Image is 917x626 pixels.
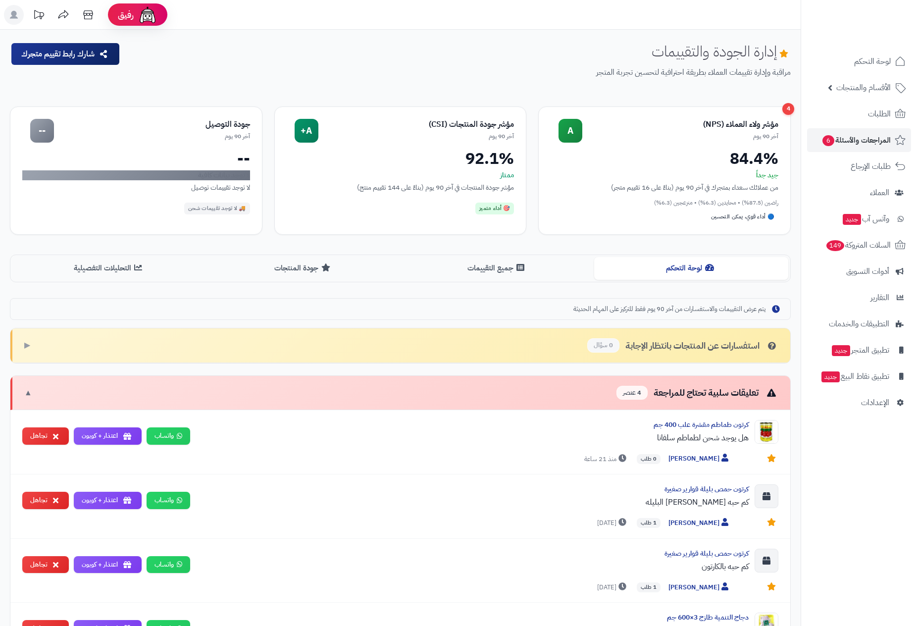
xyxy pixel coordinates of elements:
[128,67,791,78] p: مراقبة وإدارة تقييمات العملاء بطريقة احترافية لتحسين تجربة المتجر
[594,257,788,279] button: لوحة التحكم
[807,50,911,73] a: لوحة التحكم
[822,135,835,147] span: 6
[807,260,911,283] a: أدوات التسويق
[295,119,318,143] div: A+
[147,427,190,445] a: واتساب
[184,203,250,214] div: 🚚 لا توجد تقييمات شحن
[870,291,889,305] span: التقارير
[637,454,661,464] span: 0 طلب
[318,132,514,141] div: آخر 90 يوم
[597,582,629,592] span: [DATE]
[807,207,911,231] a: وآتس آبجديد
[821,133,891,147] span: المراجعات والأسئلة
[24,387,32,399] span: ▼
[198,561,749,573] div: كم حبه بالكارتون
[118,9,134,21] span: رفيق
[22,182,250,193] div: لا توجد تقييمات توصيل
[637,582,661,592] span: 1 طلب
[807,233,911,257] a: السلات المتروكة149
[807,338,911,362] a: تطبيق المتجرجديد
[807,128,911,152] a: المراجعات والأسئلة6
[22,151,250,166] div: --
[30,119,54,143] div: --
[287,151,514,166] div: 92.1%
[74,427,142,445] button: اعتذار + كوبون
[825,238,891,252] span: السلات المتروكة
[287,182,514,193] div: مؤشر جودة المنتجات في آخر 90 يوم (بناءً على 144 تقييم منتج)
[54,132,250,141] div: آخر 90 يوم
[198,484,749,494] div: كرتون حمص بليلة قوارير صغيرة
[807,391,911,415] a: الإعدادات
[807,312,911,336] a: التطبيقات والخدمات
[637,518,661,528] span: 1 طلب
[318,119,514,130] div: مؤشر جودة المنتجات (CSI)
[707,211,778,223] div: 🔵 أداء قوي، يمكن التحسين
[22,427,69,445] button: تجاهل
[868,107,891,121] span: الطلبات
[11,43,119,65] button: شارك رابط تقييم متجرك
[597,518,629,528] span: [DATE]
[782,103,794,115] div: 4
[851,159,891,173] span: طلبات الإرجاع
[198,420,749,430] div: كرتون طماطم مقشرة علب 400 جم
[846,264,889,278] span: أدوات التسويق
[826,240,845,252] span: 149
[652,43,791,59] h1: إدارة الجودة والتقييمات
[668,518,731,528] span: [PERSON_NAME]
[573,305,765,314] span: يتم عرض التقييمات والاستفسارات من آخر 90 يوم فقط للتركيز على المهام الحديثة
[807,286,911,310] a: التقارير
[850,7,908,28] img: logo-2.png
[198,549,749,559] div: كرتون حمص بليلة قوارير صغيرة
[551,199,778,207] div: راضين (87.5%) • محايدين (6.3%) • منزعجين (6.3%)
[24,340,30,351] span: ▶
[807,155,911,178] a: طلبات الإرجاع
[584,454,629,464] span: منذ 21 ساعة
[582,132,778,141] div: آخر 90 يوم
[198,613,749,623] div: دجاج التنمية طازج 3×600 جم
[22,492,69,509] button: تجاهل
[836,81,891,95] span: الأقسام والمنتجات
[587,338,778,353] div: استفسارات عن المنتجات بانتظار الإجابة
[551,182,778,193] div: من عملائك سعداء بمتجرك في آخر 90 يوم (بناءً على 16 تقييم متجر)
[616,386,648,400] span: 4 عنصر
[198,432,749,444] div: هل يوجد شحن لطماطم سلفانا
[26,5,51,27] a: تحديثات المنصة
[820,369,889,383] span: تطبيق نقاط البيع
[842,212,889,226] span: وآتس آب
[12,257,206,279] button: التحليلات التفصيلية
[582,119,778,130] div: مؤشر ولاء العملاء (NPS)
[551,151,778,166] div: 84.4%
[807,365,911,388] a: تطبيق نقاط البيعجديد
[755,420,778,444] img: Product
[832,345,850,356] span: جديد
[147,556,190,574] a: واتساب
[668,582,731,593] span: [PERSON_NAME]
[22,556,69,574] button: تجاهل
[551,170,778,180] div: جيد جداً
[668,454,731,464] span: [PERSON_NAME]
[198,496,749,508] div: كم حبه [PERSON_NAME] البليله
[861,396,889,410] span: الإعدادات
[22,170,250,180] div: لا توجد بيانات كافية
[559,119,582,143] div: A
[870,186,889,200] span: العملاء
[587,338,619,353] span: 0 سؤال
[807,181,911,205] a: العملاء
[138,5,157,25] img: ai-face.png
[206,257,401,279] button: جودة المنتجات
[74,492,142,509] button: اعتذار + كوبون
[831,343,889,357] span: تطبيق المتجر
[287,170,514,180] div: ممتاز
[821,371,840,382] span: جديد
[475,203,514,214] div: 🎯 أداء متميز
[54,119,250,130] div: جودة التوصيل
[616,386,778,400] div: تعليقات سلبية تحتاج للمراجعة
[829,317,889,331] span: التطبيقات والخدمات
[807,102,911,126] a: الطلبات
[854,54,891,68] span: لوحة التحكم
[147,492,190,509] a: واتساب
[74,556,142,574] button: اعتذار + كوبون
[843,214,861,225] span: جديد
[401,257,595,279] button: جميع التقييمات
